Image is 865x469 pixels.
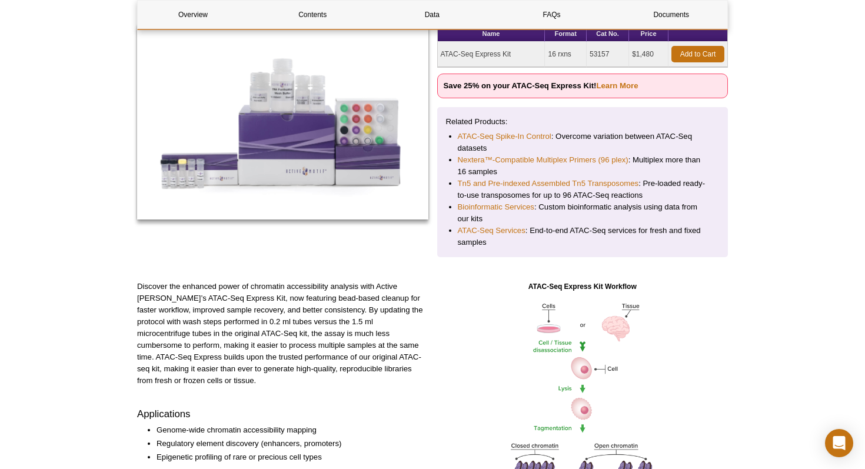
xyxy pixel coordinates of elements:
li: : Multiplex more than 16 samples [458,154,708,178]
td: $1,480 [629,42,668,67]
li: Regulatory element discovery (enhancers, promoters) [157,438,417,450]
h3: Applications [137,407,428,421]
a: FAQs [497,1,607,29]
li: : Overcome variation between ATAC-Seq datasets [458,131,708,154]
a: Tn5 and Pre-indexed Assembled Tn5 Transposomes [458,178,639,189]
strong: ATAC-Seq Express Kit Workflow [528,282,637,291]
a: Add to Cart [671,46,724,62]
td: 16 rxns [545,42,587,67]
a: Nextera™-Compatible Multiplex Primers (96 plex) [458,154,628,166]
li: : Pre-loaded ready-to-use transposomes for up to 96 ATAC-Seq reactions [458,178,708,201]
a: Learn More [596,81,638,90]
th: Price [629,26,668,42]
td: 53157 [587,42,629,67]
a: Bioinformatic Services [458,201,534,213]
th: Cat No. [587,26,629,42]
li: Epigenetic profiling of rare or precious cell types [157,451,417,463]
a: Data [377,1,487,29]
a: Overview [138,1,248,29]
li: : Custom bioinformatic analysis using data from our kits [458,201,708,225]
a: ATAC-Seq Services [458,225,525,237]
p: Discover the enhanced power of chromatin accessibility analysis with Active [PERSON_NAME]’s ATAC-... [137,281,428,387]
div: Open Intercom Messenger [825,429,853,457]
a: ATAC-Seq Spike-In Control [458,131,551,142]
th: Format [545,26,587,42]
td: ATAC-Seq Express Kit [438,42,545,67]
img: ATAC-Seq Express Kit [137,25,428,219]
th: Name [438,26,545,42]
p: Related Products: [446,116,720,128]
li: : End-to-end ATAC-Seq services for fresh and fixed samples [458,225,708,248]
li: Genome-wide chromatin accessibility mapping [157,424,417,436]
strong: Save 25% on your ATAC-Seq Express Kit! [444,81,638,90]
a: Documents [616,1,727,29]
a: Contents [257,1,368,29]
